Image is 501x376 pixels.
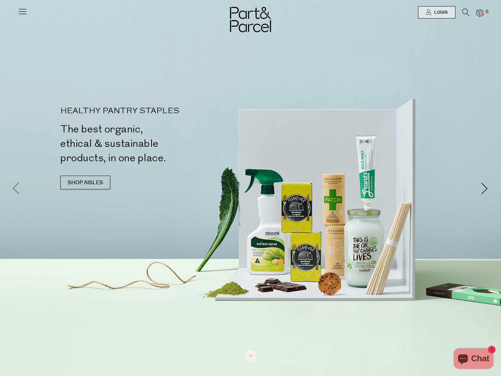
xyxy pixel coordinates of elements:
img: Part&Parcel [230,7,271,32]
p: HEALTHY PANTRY STAPLES [60,107,253,115]
h2: The best organic, ethical & sustainable products, in one place. [60,122,253,165]
a: SHOP AISLES [60,176,110,189]
a: Login [418,6,455,19]
inbox-online-store-chat: Shopify online store chat [452,348,496,371]
a: 0 [476,9,483,16]
span: 0 [484,9,490,15]
span: Login [432,10,448,15]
